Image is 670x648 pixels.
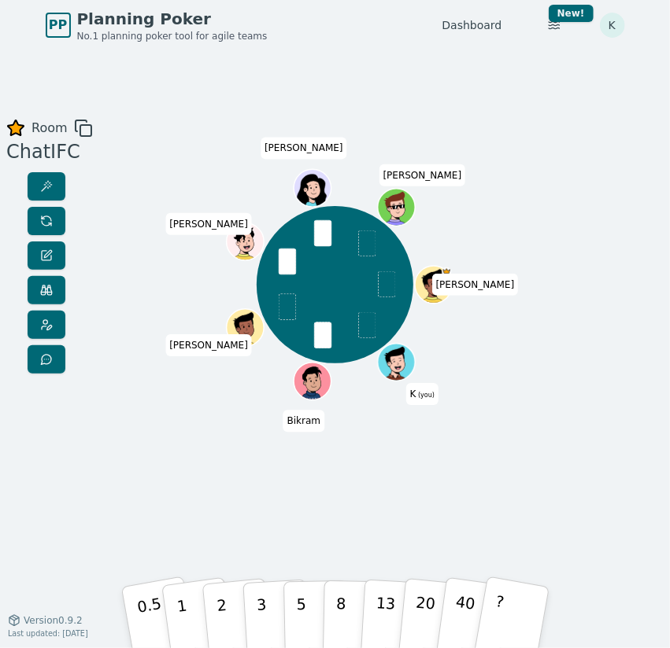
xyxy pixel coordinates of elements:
span: Click to change your name [283,410,325,432]
button: New! [540,11,568,39]
button: K [600,13,625,38]
div: New! [549,5,594,22]
button: Click to change your avatar [379,344,415,380]
span: Sam V is the host [442,267,452,277]
button: Remove as favourite [6,119,25,138]
span: Click to change your name [379,164,466,186]
span: Click to change your name [165,213,252,235]
div: ChatIFC [6,138,93,166]
span: Room [31,119,68,138]
a: Dashboard [442,17,502,33]
span: (you) [416,392,435,399]
button: Version0.9.2 [8,614,83,627]
button: Change name [28,241,65,270]
button: Reset votes [28,207,65,235]
span: No.1 planning poker tool for agile teams [77,30,268,42]
button: Reveal votes [28,172,65,201]
span: Version 0.9.2 [24,614,83,627]
span: Last updated: [DATE] [8,629,88,638]
span: Click to change your name [406,383,439,405]
span: Click to change your name [432,274,519,296]
a: PPPlanning PokerNo.1 planning poker tool for agile teams [46,8,268,42]
span: PP [49,16,67,35]
span: Click to change your name [261,137,347,159]
button: Change avatar [28,311,65,339]
span: Planning Poker [77,8,268,30]
button: Watch only [28,276,65,304]
span: Click to change your name [165,334,252,356]
button: Send feedback [28,345,65,374]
